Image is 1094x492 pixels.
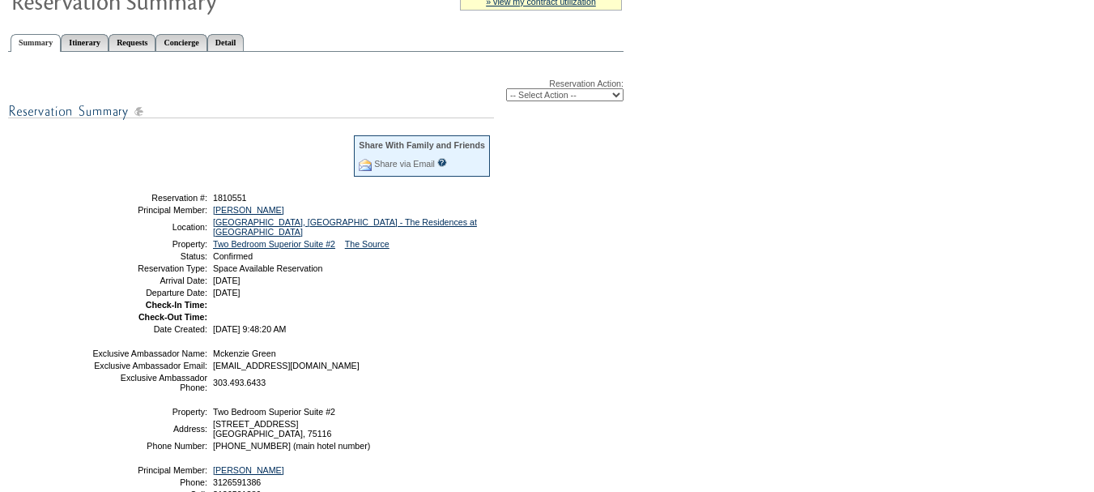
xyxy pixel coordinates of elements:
[213,441,370,451] span: [PHONE_NUMBER] (main hotel number)
[92,263,207,273] td: Reservation Type:
[92,217,207,237] td: Location:
[213,217,477,237] a: [GEOGRAPHIC_DATA], [GEOGRAPHIC_DATA] - The Residences at [GEOGRAPHIC_DATA]
[61,34,109,51] a: Itinerary
[213,205,284,215] a: [PERSON_NAME]
[213,349,276,358] span: Mckenzie Green
[213,465,284,475] a: [PERSON_NAME]
[92,419,207,439] td: Address:
[213,407,335,417] span: Two Bedroom Superior Suite #2
[11,34,61,52] a: Summary
[213,324,286,334] span: [DATE] 9:48:20 AM
[92,441,207,451] td: Phone Number:
[92,251,207,261] td: Status:
[437,158,447,167] input: What is this?
[92,349,207,358] td: Exclusive Ambassador Name:
[92,324,207,334] td: Date Created:
[213,239,335,249] a: Two Bedroom Superior Suite #2
[92,407,207,417] td: Property:
[213,276,241,285] span: [DATE]
[92,193,207,203] td: Reservation #:
[345,239,389,249] a: The Source
[213,477,261,487] span: 3126591386
[213,378,266,387] span: 303.493.6433
[213,263,322,273] span: Space Available Reservation
[359,140,485,150] div: Share With Family and Friends
[213,251,253,261] span: Confirmed
[92,373,207,392] td: Exclusive Ambassador Phone:
[92,288,207,297] td: Departure Date:
[374,159,435,169] a: Share via Email
[207,34,245,51] a: Detail
[92,465,207,475] td: Principal Member:
[92,276,207,285] td: Arrival Date:
[213,361,360,370] span: [EMAIL_ADDRESS][DOMAIN_NAME]
[92,361,207,370] td: Exclusive Ambassador Email:
[92,205,207,215] td: Principal Member:
[213,288,241,297] span: [DATE]
[109,34,155,51] a: Requests
[155,34,206,51] a: Concierge
[8,79,624,101] div: Reservation Action:
[213,193,247,203] span: 1810551
[92,477,207,487] td: Phone:
[8,101,494,122] img: subTtlResSummary.gif
[138,312,207,322] strong: Check-Out Time:
[213,419,331,439] span: [STREET_ADDRESS] [GEOGRAPHIC_DATA], 75116
[92,239,207,249] td: Property:
[146,300,207,310] strong: Check-In Time:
